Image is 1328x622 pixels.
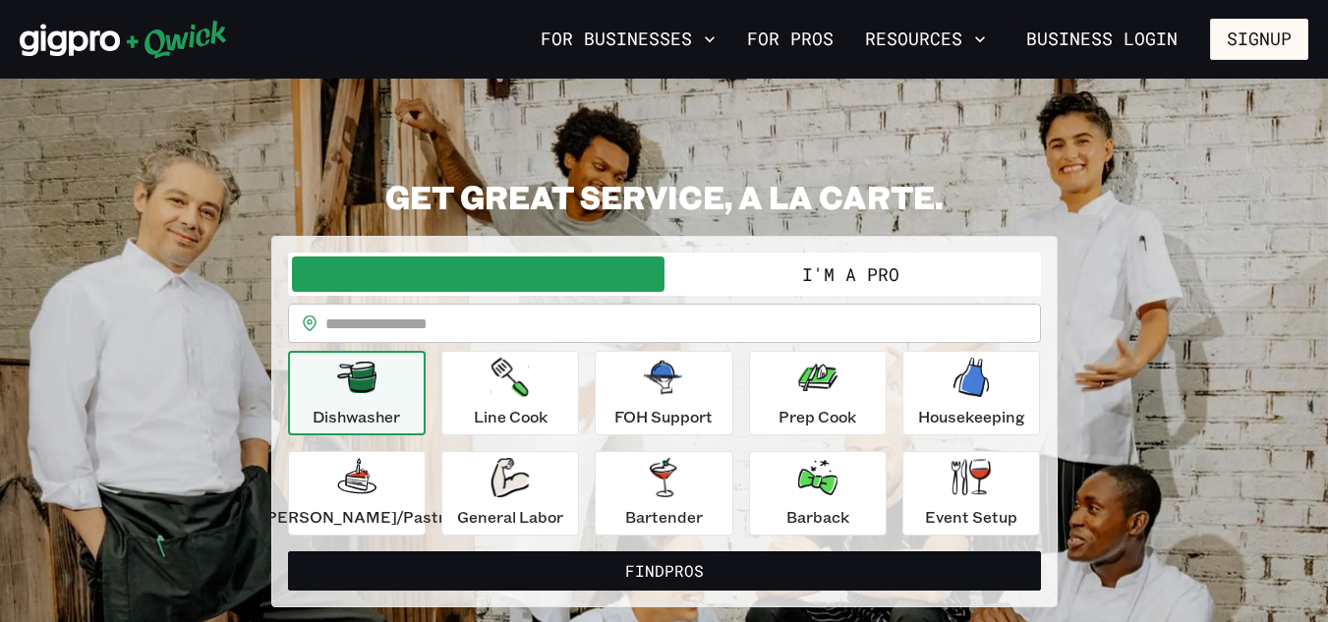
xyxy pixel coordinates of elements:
p: Dishwasher [313,405,400,428]
button: General Labor [441,451,579,536]
p: Prep Cook [779,405,856,428]
button: I'm a Pro [664,256,1037,292]
button: Prep Cook [749,351,887,435]
p: Barback [786,505,849,529]
h2: GET GREAT SERVICE, A LA CARTE. [271,177,1058,216]
p: Event Setup [925,505,1017,529]
button: For Businesses [533,23,723,56]
p: [PERSON_NAME]/Pastry [260,505,453,529]
button: Signup [1210,19,1308,60]
button: Bartender [595,451,732,536]
button: Housekeeping [902,351,1040,435]
p: Bartender [625,505,703,529]
button: Line Cook [441,351,579,435]
a: For Pros [739,23,841,56]
p: FOH Support [614,405,713,428]
button: FindPros [288,551,1041,591]
button: Barback [749,451,887,536]
p: Line Cook [474,405,548,428]
p: Housekeeping [918,405,1025,428]
button: Resources [857,23,994,56]
button: Event Setup [902,451,1040,536]
a: Business Login [1010,19,1194,60]
button: Dishwasher [288,351,426,435]
button: [PERSON_NAME]/Pastry [288,451,426,536]
button: FOH Support [595,351,732,435]
button: I'm a Business [292,256,664,292]
p: General Labor [457,505,563,529]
